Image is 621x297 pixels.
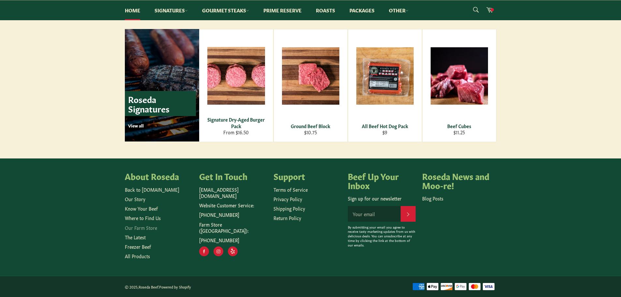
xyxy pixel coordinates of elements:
a: All Beef Hot Dog Pack All Beef Hot Dog Pack $9 [348,29,422,142]
div: From $16.50 [203,129,269,135]
a: Freezer Beef [125,243,151,250]
img: All Beef Hot Dog Pack [356,47,414,105]
h4: Beef Up Your Inbox [348,171,416,189]
a: All Products [125,253,150,259]
p: Sign up for our newsletter [348,195,416,201]
p: View all [128,123,196,128]
a: Prime Reserve [257,0,308,20]
div: $9 [352,129,418,135]
a: Where to Find Us [125,215,161,221]
img: Signature Dry-Aged Burger Pack [207,47,265,105]
p: Farm Store ([GEOGRAPHIC_DATA]): [199,221,267,234]
a: Home [118,0,147,20]
img: Beef Cubes [431,47,488,105]
p: [EMAIL_ADDRESS][DOMAIN_NAME] [199,186,267,199]
p: [PHONE_NUMBER] [199,212,267,218]
a: Know Your Beef [125,205,158,212]
a: Shipping Policy [274,205,305,212]
a: Roasts [309,0,342,20]
a: Gourmet Steaks [196,0,256,20]
a: Ground Beef Block Ground Beef Block $10.75 [274,29,348,142]
a: Privacy Policy [274,196,302,202]
a: Terms of Service [274,186,308,193]
div: Beef Cubes [426,123,492,129]
div: $10.75 [278,129,343,135]
a: Back to [DOMAIN_NAME] [125,186,179,193]
p: Website Customer Service: [199,202,267,208]
a: Powered by Shopify [159,284,191,289]
a: Other [382,0,415,20]
a: Packages [343,0,381,20]
h4: Get In Touch [199,171,267,181]
h4: Roseda News and Moo-re! [422,171,490,189]
img: Ground Beef Block [282,47,339,105]
a: Our Story [125,196,145,202]
a: The Latest [125,234,146,240]
div: $11.25 [426,129,492,135]
a: Signature Dry-Aged Burger Pack Signature Dry-Aged Burger Pack From $16.50 [199,29,274,142]
h4: About Roseda [125,171,193,181]
p: By submitting your email you agree to receive tasty marketing updates from us with delicious deal... [348,225,416,247]
div: Signature Dry-Aged Burger Pack [203,116,269,129]
h4: Support [274,171,341,181]
small: © 2025, . [125,284,191,289]
a: Beef Cubes Beef Cubes $11.25 [422,29,496,142]
div: Ground Beef Block [278,123,343,129]
p: [PHONE_NUMBER] [199,237,267,243]
input: Your email [348,206,401,222]
a: Roseda Signatures View all [125,29,199,141]
a: Signatures [148,0,194,20]
a: Blog Posts [422,195,443,201]
a: Our Farm Store [125,224,157,231]
p: Roseda Signatures [125,91,196,116]
div: All Beef Hot Dog Pack [352,123,418,129]
a: Return Policy [274,215,301,221]
a: Roseda Beef [139,284,158,289]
